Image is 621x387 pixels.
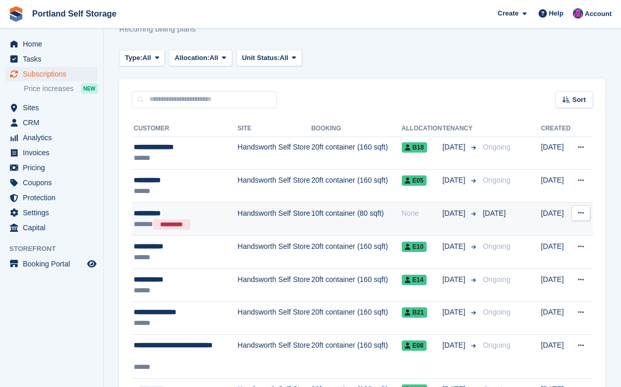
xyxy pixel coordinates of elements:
[402,340,427,351] span: E08
[402,242,427,252] span: E10
[442,121,478,137] th: Tenancy
[311,236,401,269] td: 20ft container (160 sqft)
[541,269,571,302] td: [DATE]
[541,137,571,170] td: [DATE]
[483,176,510,184] span: Ongoing
[5,115,98,130] a: menu
[169,50,232,67] button: Allocation: All
[175,53,209,63] span: Allocation:
[498,8,518,19] span: Create
[23,145,85,160] span: Invoices
[402,275,427,285] span: E14
[311,121,401,137] th: Booking
[5,67,98,81] a: menu
[143,53,151,63] span: All
[5,160,98,175] a: menu
[23,190,85,205] span: Protection
[23,205,85,220] span: Settings
[237,302,311,335] td: Handsworth Self Store
[442,274,467,285] span: [DATE]
[5,130,98,145] a: menu
[132,121,237,137] th: Customer
[9,244,103,254] span: Storefront
[402,121,443,137] th: Allocation
[442,142,467,153] span: [DATE]
[119,23,202,35] p: Recurring billing plans
[23,257,85,271] span: Booking Portal
[28,5,121,22] a: Portland Self Storage
[311,170,401,203] td: 20ft container (160 sqft)
[402,307,427,318] span: B21
[23,37,85,51] span: Home
[5,190,98,205] a: menu
[237,335,311,379] td: Handsworth Self Store
[5,145,98,160] a: menu
[5,220,98,235] a: menu
[585,9,612,19] span: Account
[209,53,218,63] span: All
[483,341,510,349] span: Ongoing
[402,175,427,186] span: E05
[483,242,510,250] span: Ongoing
[237,170,311,203] td: Handsworth Self Store
[125,53,143,63] span: Type:
[442,175,467,186] span: [DATE]
[311,335,401,379] td: 20ft container (160 sqft)
[23,130,85,145] span: Analytics
[86,258,98,270] a: Preview store
[442,208,467,219] span: [DATE]
[541,335,571,379] td: [DATE]
[23,175,85,190] span: Coupons
[541,121,571,137] th: Created
[5,257,98,271] a: menu
[483,275,510,284] span: Ongoing
[572,95,586,105] span: Sort
[5,205,98,220] a: menu
[5,100,98,115] a: menu
[5,175,98,190] a: menu
[8,6,24,22] img: stora-icon-8386f47178a22dfd0bd8f6a31ec36ba5ce8667c1dd55bd0f319d3a0aa187defe.svg
[23,100,85,115] span: Sites
[311,302,401,335] td: 20ft container (160 sqft)
[242,53,280,63] span: Unit Status:
[483,209,505,217] span: [DATE]
[280,53,289,63] span: All
[311,137,401,170] td: 20ft container (160 sqft)
[483,143,510,151] span: Ongoing
[5,52,98,66] a: menu
[237,202,311,236] td: Handsworth Self Store
[541,302,571,335] td: [DATE]
[549,8,563,19] span: Help
[541,170,571,203] td: [DATE]
[23,67,85,81] span: Subscriptions
[237,137,311,170] td: Handsworth Self Store
[402,142,427,153] span: B18
[5,37,98,51] a: menu
[24,84,74,94] span: Price increases
[541,202,571,236] td: [DATE]
[541,236,571,269] td: [DATE]
[24,83,98,94] a: Price increases NEW
[23,160,85,175] span: Pricing
[402,208,443,219] div: None
[236,50,302,67] button: Unit Status: All
[81,83,98,94] div: NEW
[23,52,85,66] span: Tasks
[237,236,311,269] td: Handsworth Self Store
[23,220,85,235] span: Capital
[311,269,401,302] td: 20ft container (160 sqft)
[442,241,467,252] span: [DATE]
[23,115,85,130] span: CRM
[442,307,467,318] span: [DATE]
[573,8,583,19] img: David Baker
[483,308,510,316] span: Ongoing
[442,340,467,351] span: [DATE]
[237,121,311,137] th: Site
[119,50,165,67] button: Type: All
[311,202,401,236] td: 10ft container (80 sqft)
[237,269,311,302] td: Handsworth Self Store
